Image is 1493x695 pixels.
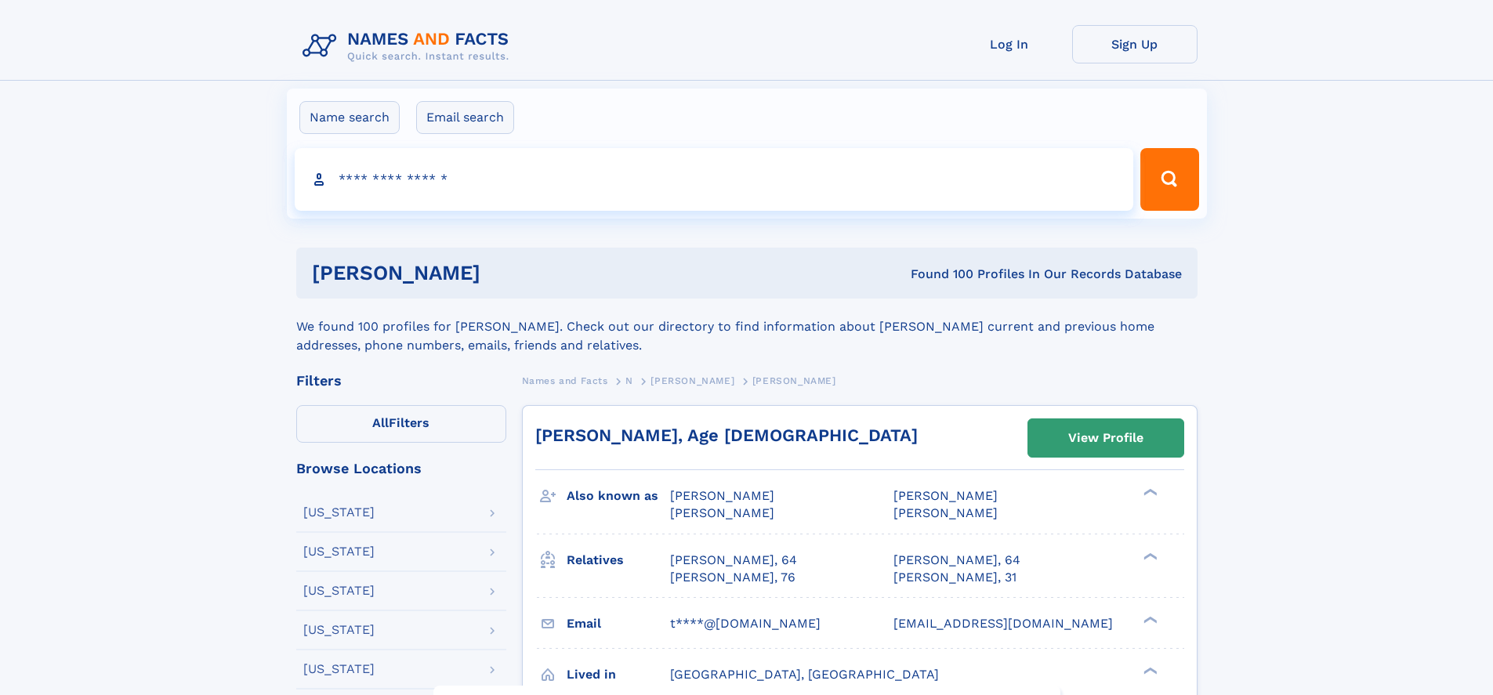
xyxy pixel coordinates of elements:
img: Logo Names and Facts [296,25,522,67]
div: ❯ [1140,614,1158,624]
a: View Profile [1028,419,1183,457]
h3: Relatives [567,547,670,574]
a: [PERSON_NAME], 31 [893,569,1016,586]
div: [US_STATE] [303,506,375,519]
div: [US_STATE] [303,663,375,675]
a: Sign Up [1072,25,1198,63]
div: Found 100 Profiles In Our Records Database [695,266,1182,283]
div: ❯ [1140,551,1158,561]
span: [PERSON_NAME] [670,488,774,503]
input: search input [295,148,1134,211]
span: N [625,375,633,386]
a: Names and Facts [522,371,608,390]
span: [PERSON_NAME] [893,488,998,503]
div: View Profile [1068,420,1143,456]
a: [PERSON_NAME], Age [DEMOGRAPHIC_DATA] [535,425,918,445]
div: Browse Locations [296,462,506,476]
div: [US_STATE] [303,585,375,597]
span: [PERSON_NAME] [670,505,774,520]
div: ❯ [1140,487,1158,498]
h3: Also known as [567,483,670,509]
span: [PERSON_NAME] [893,505,998,520]
span: [PERSON_NAME] [650,375,734,386]
span: All [372,415,389,430]
div: ❯ [1140,665,1158,675]
label: Filters [296,405,506,443]
a: Log In [947,25,1072,63]
label: Email search [416,101,514,134]
a: [PERSON_NAME], 76 [670,569,795,586]
h1: [PERSON_NAME] [312,263,696,283]
span: [EMAIL_ADDRESS][DOMAIN_NAME] [893,616,1113,631]
span: [GEOGRAPHIC_DATA], [GEOGRAPHIC_DATA] [670,667,939,682]
h3: Lived in [567,661,670,688]
a: [PERSON_NAME], 64 [893,552,1020,569]
a: N [625,371,633,390]
span: [PERSON_NAME] [752,375,836,386]
a: [PERSON_NAME] [650,371,734,390]
label: Name search [299,101,400,134]
a: [PERSON_NAME], 64 [670,552,797,569]
div: Filters [296,374,506,388]
h3: Email [567,610,670,637]
button: Search Button [1140,148,1198,211]
div: [US_STATE] [303,624,375,636]
div: We found 100 profiles for [PERSON_NAME]. Check out our directory to find information about [PERSO... [296,299,1198,355]
div: [US_STATE] [303,545,375,558]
